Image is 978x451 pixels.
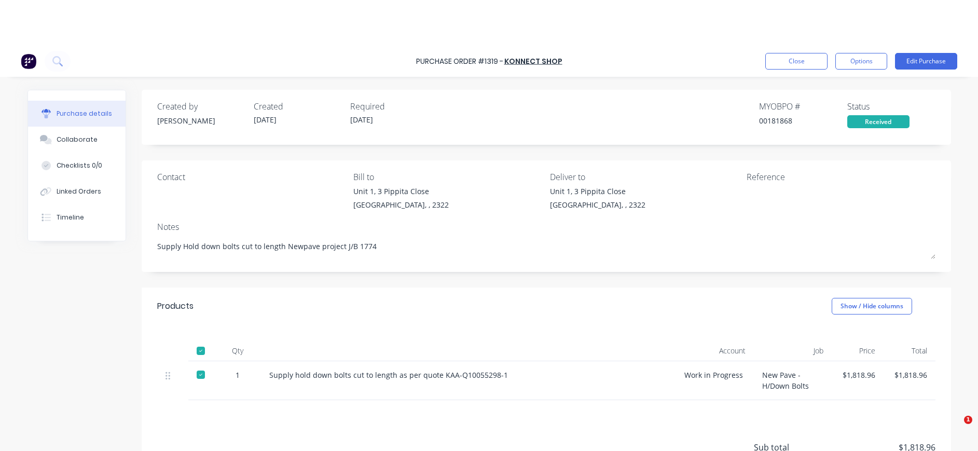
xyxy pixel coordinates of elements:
[884,340,935,361] div: Total
[57,187,101,196] div: Linked Orders
[353,171,542,183] div: Bill to
[840,370,875,380] div: $1,818.96
[57,213,84,222] div: Timeline
[353,199,449,210] div: [GEOGRAPHIC_DATA], , 2322
[157,221,935,233] div: Notes
[765,53,828,70] button: Close
[759,100,847,113] div: MYOB PO #
[57,161,102,170] div: Checklists 0/0
[676,361,754,400] div: Work in Progress
[964,416,972,424] span: 1
[28,127,126,153] button: Collaborate
[214,340,261,361] div: Qty
[759,115,847,126] div: 00181868
[754,361,832,400] div: New Pave - H/Down Bolts
[157,236,935,259] textarea: Supply Hold down bolts cut to length Newpave project J/B 1774
[57,135,98,144] div: Collaborate
[353,186,449,197] div: Unit 1, 3 Pippita Close
[28,153,126,179] button: Checklists 0/0
[157,100,245,113] div: Created by
[832,298,912,315] button: Show / Hide columns
[223,370,253,380] div: 1
[28,204,126,230] button: Timeline
[157,171,346,183] div: Contact
[895,53,957,70] button: Edit Purchase
[269,370,668,380] div: Supply hold down bolts cut to length as per quote KAA-Q10055298-1
[350,100,438,113] div: Required
[157,115,245,126] div: [PERSON_NAME]
[943,416,968,441] iframe: Intercom live chat
[157,300,194,312] div: Products
[676,340,754,361] div: Account
[254,100,342,113] div: Created
[550,171,739,183] div: Deliver to
[504,56,562,66] a: Konnect Shop
[550,186,645,197] div: Unit 1, 3 Pippita Close
[28,179,126,204] button: Linked Orders
[754,340,832,361] div: Job
[832,340,884,361] div: Price
[847,115,910,128] div: Received
[892,370,927,380] div: $1,818.96
[847,100,935,113] div: Status
[747,171,935,183] div: Reference
[21,53,36,69] img: Factory
[416,56,503,67] div: Purchase Order #1319 -
[550,199,645,210] div: [GEOGRAPHIC_DATA], , 2322
[28,101,126,127] button: Purchase details
[835,53,887,70] button: Options
[57,109,112,118] div: Purchase details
